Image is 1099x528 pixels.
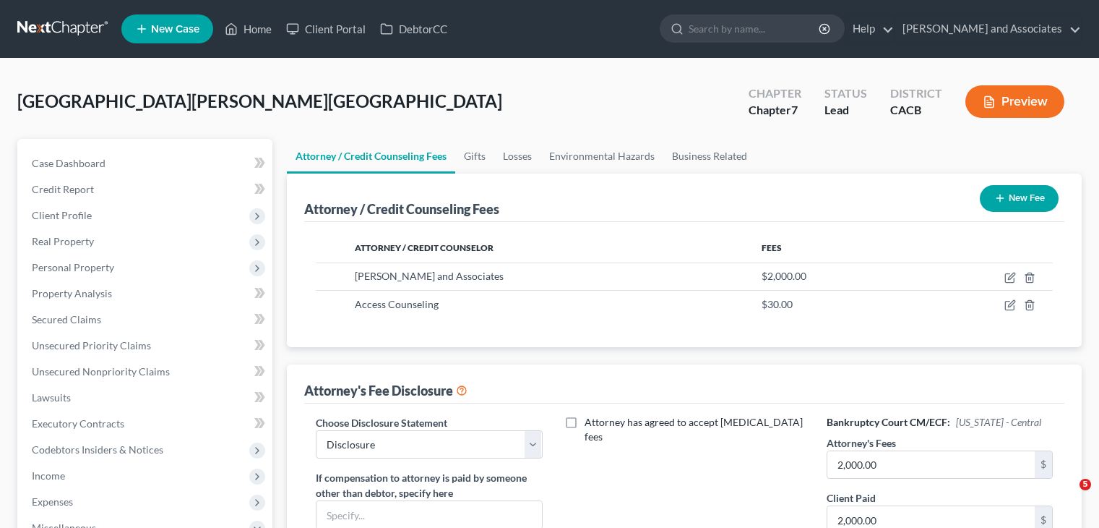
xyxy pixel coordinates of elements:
span: Fees [762,242,782,253]
div: CACB [890,102,942,119]
span: Credit Report [32,183,94,195]
span: [PERSON_NAME] and Associates [355,270,504,282]
a: Property Analysis [20,281,272,307]
a: Business Related [663,139,756,174]
div: Attorney's Fee Disclosure [304,382,467,399]
span: Codebtors Insiders & Notices [32,443,163,456]
span: New Case [151,24,199,35]
input: 0.00 [827,451,1035,479]
div: $ [1035,451,1052,479]
label: If compensation to attorney is paid by someone other than debtor, specify here [316,470,542,501]
span: Lawsuits [32,391,71,404]
span: Client Profile [32,209,92,221]
button: New Fee [980,185,1059,212]
a: Lawsuits [20,385,272,411]
div: Chapter [749,102,801,119]
span: $2,000.00 [762,270,806,282]
span: 5 [1079,479,1091,490]
h6: Bankruptcy Court CM/ECF: [827,415,1053,430]
div: Status [824,85,867,102]
span: Personal Property [32,261,114,273]
a: Losses [494,139,540,174]
span: Property Analysis [32,287,112,299]
a: [PERSON_NAME] and Associates [895,16,1081,42]
a: Secured Claims [20,307,272,333]
a: Unsecured Nonpriority Claims [20,359,272,385]
a: Unsecured Priority Claims [20,333,272,359]
label: Attorney's Fees [827,435,896,451]
a: Credit Report [20,176,272,203]
span: $30.00 [762,298,793,310]
a: Gifts [455,139,494,174]
a: Executory Contracts [20,411,272,437]
span: Unsecured Nonpriority Claims [32,365,170,378]
span: Unsecured Priority Claims [32,339,151,352]
div: Attorney / Credit Counseling Fees [304,200,499,218]
span: Secured Claims [32,313,101,325]
a: Home [217,16,279,42]
a: DebtorCC [373,16,454,42]
span: Attorney / Credit Counselor [355,242,494,253]
span: [GEOGRAPHIC_DATA][PERSON_NAME][GEOGRAPHIC_DATA] [17,90,502,111]
span: Expenses [32,495,73,508]
a: Case Dashboard [20,150,272,176]
div: Chapter [749,85,801,102]
span: 7 [791,103,798,116]
div: District [890,85,942,102]
iframe: Intercom live chat [1050,479,1085,514]
button: Preview [965,85,1064,118]
a: Environmental Hazards [540,139,663,174]
a: Client Portal [279,16,373,42]
span: [US_STATE] - Central [956,416,1041,428]
span: Attorney has agreed to accept [MEDICAL_DATA] fees [585,416,803,443]
input: Search by name... [689,15,821,42]
span: Real Property [32,235,94,247]
label: Client Paid [827,490,876,506]
div: Lead [824,102,867,119]
a: Attorney / Credit Counseling Fees [287,139,455,174]
span: Case Dashboard [32,157,105,169]
span: Access Counseling [355,298,439,310]
span: Executory Contracts [32,417,124,430]
a: Help [845,16,894,42]
label: Choose Disclosure Statement [316,415,447,430]
span: Income [32,469,65,482]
